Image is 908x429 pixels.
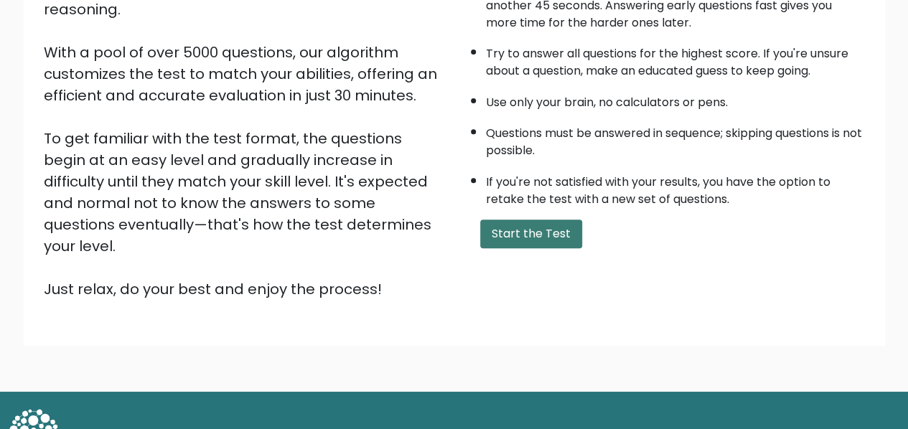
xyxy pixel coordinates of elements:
[480,220,582,248] button: Start the Test
[486,87,865,111] li: Use only your brain, no calculators or pens.
[486,118,865,159] li: Questions must be answered in sequence; skipping questions is not possible.
[486,166,865,208] li: If you're not satisfied with your results, you have the option to retake the test with a new set ...
[486,38,865,80] li: Try to answer all questions for the highest score. If you're unsure about a question, make an edu...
